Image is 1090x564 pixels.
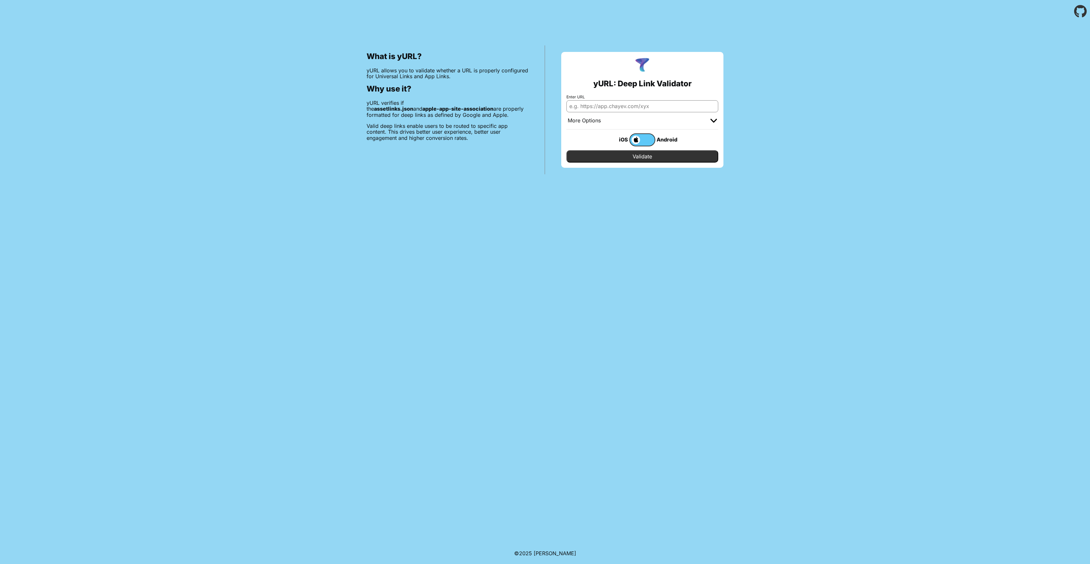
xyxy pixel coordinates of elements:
img: yURL Logo [634,57,651,74]
p: yURL allows you to validate whether a URL is properly configured for Universal Links and App Links. [367,67,528,80]
a: Michael Ibragimchayev's Personal Site [534,550,576,557]
p: yURL verifies if the and are properly formatted for deep links as defined by Google and Apple. [367,100,528,118]
h2: Why use it? [367,84,528,93]
div: Android [655,135,681,144]
footer: © [514,543,576,564]
p: Valid deep links enable users to be routed to specific app content. This drives better user exper... [367,123,528,141]
b: assetlinks.json [374,105,413,112]
h2: yURL: Deep Link Validator [593,79,692,88]
div: iOS [603,135,629,144]
label: Enter URL [566,95,718,99]
img: chevron [710,119,717,123]
h2: What is yURL? [367,52,528,61]
input: e.g. https://app.chayev.com/xyx [566,100,718,112]
div: More Options [568,117,601,124]
b: apple-app-site-association [422,105,493,112]
span: 2025 [519,550,532,557]
input: Validate [566,150,718,163]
